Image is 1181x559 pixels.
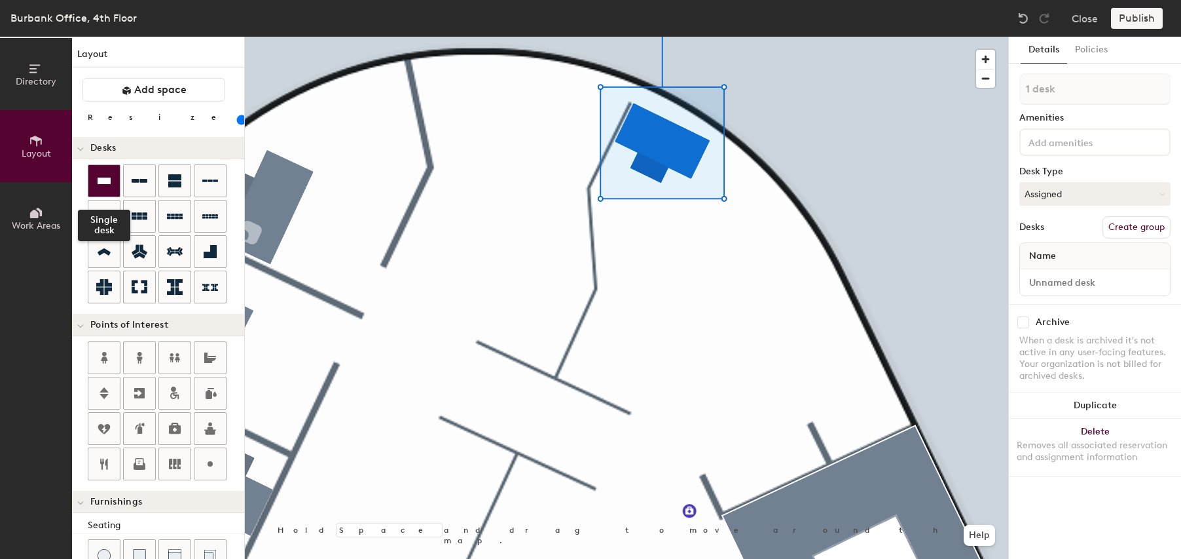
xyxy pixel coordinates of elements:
[88,518,244,533] div: Seating
[1038,12,1051,25] img: Redo
[72,47,244,67] h1: Layout
[1036,317,1070,328] div: Archive
[1102,216,1171,239] button: Create group
[90,320,168,330] span: Points of Interest
[1021,37,1067,64] button: Details
[16,76,56,87] span: Directory
[88,164,120,197] button: Single desk
[1009,419,1181,476] button: DeleteRemoves all associated reservation and assignment information
[1009,393,1181,419] button: Duplicate
[10,10,137,26] div: Burbank Office, 4th Floor
[1017,440,1173,463] div: Removes all associated reservation and assignment information
[1023,244,1063,268] span: Name
[82,78,225,102] button: Add space
[1019,113,1171,123] div: Amenities
[134,83,187,96] span: Add space
[90,497,142,507] span: Furnishings
[1072,8,1098,29] button: Close
[1019,166,1171,177] div: Desk Type
[1019,182,1171,206] button: Assigned
[88,112,232,123] div: Resize
[1023,273,1167,292] input: Unnamed desk
[1026,134,1144,149] input: Add amenities
[964,525,995,546] button: Help
[22,148,51,159] span: Layout
[12,220,60,231] span: Work Areas
[1019,335,1171,382] div: When a desk is archived it's not active in any user-facing features. Your organization is not bil...
[1067,37,1116,64] button: Policies
[90,143,116,153] span: Desks
[1019,222,1044,233] div: Desks
[1017,12,1030,25] img: Undo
